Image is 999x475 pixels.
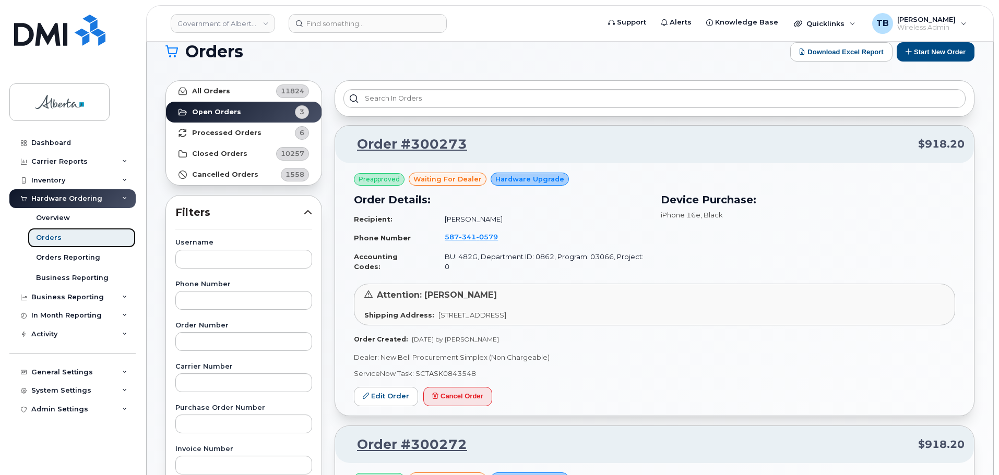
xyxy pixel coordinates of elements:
[192,170,258,179] strong: Cancelled Orders
[670,17,692,28] span: Alerts
[459,233,476,241] span: 341
[166,143,322,164] a: Closed Orders10257
[354,352,955,362] p: Dealer: New Bell Procurement Simplex (Non Chargeable)
[175,405,312,411] label: Purchase Order Number
[699,12,786,33] a: Knowledge Base
[354,234,411,242] strong: Phone Number
[175,281,312,288] label: Phone Number
[918,137,965,152] span: $918.20
[354,387,418,406] a: Edit Order
[359,175,400,184] span: Preapproved
[617,17,646,28] span: Support
[476,233,498,241] span: 0579
[354,369,955,379] p: ServiceNow Task: SCTASK0843548
[445,233,510,241] a: 5873410579
[175,446,312,453] label: Invoice Number
[876,17,889,30] span: TB
[413,174,482,184] span: waiting for dealer
[423,387,492,406] button: Cancel Order
[166,164,322,185] a: Cancelled Orders1558
[364,311,434,319] strong: Shipping Address:
[653,12,699,33] a: Alerts
[897,42,974,62] button: Start New Order
[166,81,322,102] a: All Orders11824
[897,23,956,32] span: Wireless Admin
[354,335,408,343] strong: Order Created:
[354,192,648,208] h3: Order Details:
[661,211,700,219] span: iPhone 16e
[435,248,648,275] td: BU: 482G, Department ID: 0862, Program: 03066, Project: 0
[344,135,467,154] a: Order #300273
[175,322,312,329] label: Order Number
[806,19,845,28] span: Quicklinks
[865,13,974,34] div: Tami Betchuk
[281,86,304,96] span: 11824
[377,290,497,300] span: Attention: [PERSON_NAME]
[171,14,275,33] a: Government of Alberta (GOA)
[495,174,564,184] span: Hardware Upgrade
[175,239,312,246] label: Username
[700,211,723,219] span: , Black
[661,192,955,208] h3: Device Purchase:
[175,205,304,220] span: Filters
[166,102,322,123] a: Open Orders3
[435,210,648,228] td: [PERSON_NAME]
[192,87,230,95] strong: All Orders
[344,435,467,454] a: Order #300272
[354,252,398,271] strong: Accounting Codes:
[601,12,653,33] a: Support
[289,14,447,33] input: Find something...
[175,363,312,370] label: Carrier Number
[192,108,241,116] strong: Open Orders
[166,123,322,143] a: Processed Orders6
[354,215,393,223] strong: Recipient:
[787,13,863,34] div: Quicklinks
[445,233,498,241] span: 587
[343,89,966,108] input: Search in orders
[715,17,778,28] span: Knowledge Base
[185,44,243,59] span: Orders
[281,149,304,159] span: 10257
[300,128,304,138] span: 6
[412,335,499,343] span: [DATE] by [PERSON_NAME]
[192,150,247,158] strong: Closed Orders
[438,311,506,319] span: [STREET_ADDRESS]
[918,437,965,452] span: $918.20
[300,107,304,117] span: 3
[192,129,261,137] strong: Processed Orders
[790,42,893,62] button: Download Excel Report
[286,169,304,179] span: 1558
